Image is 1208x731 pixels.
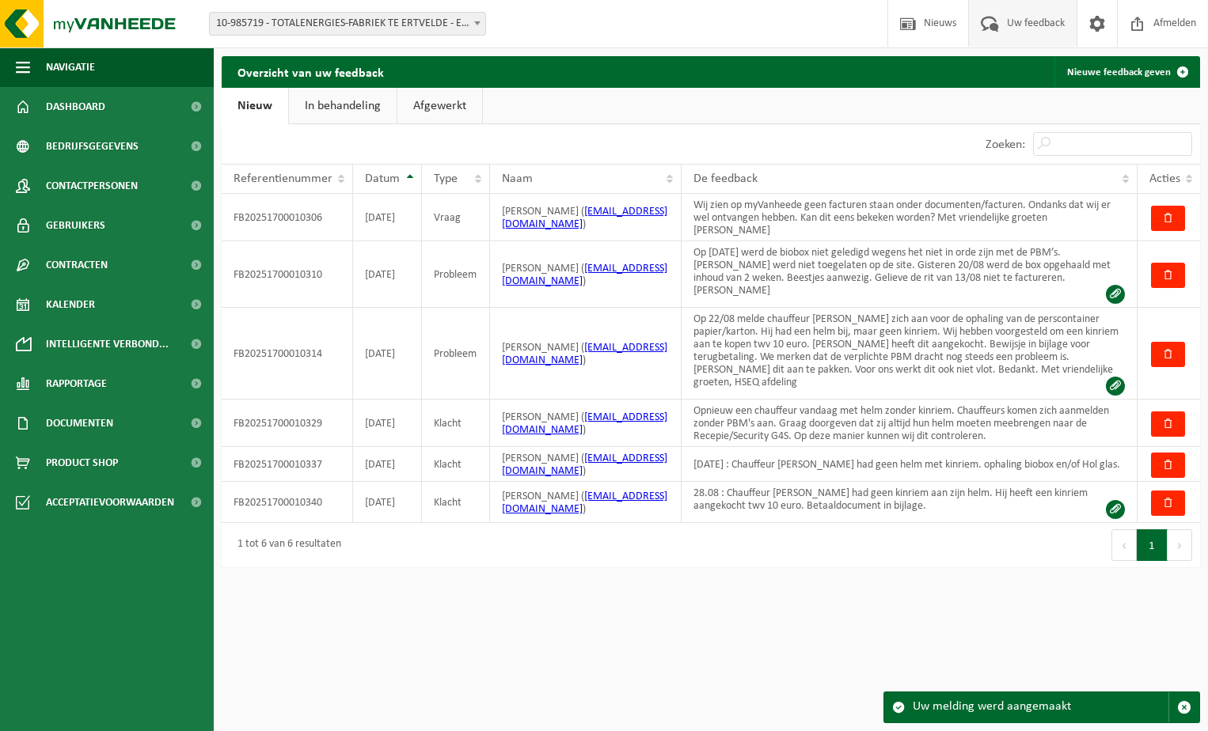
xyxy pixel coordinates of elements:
[222,447,353,482] td: FB20251700010337
[490,308,682,400] td: [PERSON_NAME] ( )
[1137,529,1168,561] button: 1
[682,308,1138,400] td: Op 22/08 melde chauffeur [PERSON_NAME] zich aan voor de ophaling van de perscontainer papier/kart...
[682,400,1138,447] td: Opnieuw een chauffeur vandaag met helm zonder kinriem. Chauffeurs komen zich aanmelden zonder PBM...
[490,447,682,482] td: [PERSON_NAME] ( )
[693,172,758,185] span: De feedback
[46,47,95,87] span: Navigatie
[913,692,1168,722] div: Uw melding werd aangemaakt
[222,56,400,87] h2: Overzicht van uw feedback
[490,482,682,523] td: [PERSON_NAME] ( )
[422,241,490,308] td: Probleem
[353,194,422,241] td: [DATE]
[46,206,105,245] span: Gebruikers
[422,482,490,523] td: Klacht
[490,194,682,241] td: [PERSON_NAME] ( )
[46,403,113,443] span: Documenten
[46,483,174,522] span: Acceptatievoorwaarden
[353,447,422,482] td: [DATE]
[209,12,486,36] span: 10-985719 - TOTALENERGIES-FABRIEK TE ERTVELDE - ERTVELDE
[422,308,490,400] td: Probleem
[365,172,400,185] span: Datum
[46,87,105,127] span: Dashboard
[234,172,332,185] span: Referentienummer
[502,453,667,477] a: [EMAIL_ADDRESS][DOMAIN_NAME]
[490,400,682,447] td: [PERSON_NAME] ( )
[422,194,490,241] td: Vraag
[222,482,353,523] td: FB20251700010340
[434,172,458,185] span: Type
[682,241,1138,308] td: Op [DATE] werd de biobox niet geledigd wegens het niet in orde zijn met de PBM’s. [PERSON_NAME] w...
[46,127,139,166] span: Bedrijfsgegevens
[46,364,107,403] span: Rapportage
[46,285,95,324] span: Kalender
[502,172,533,185] span: Naam
[682,447,1138,482] td: [DATE] : Chauffeur [PERSON_NAME] had geen helm met kinriem. ophaling biobox en/of Hol glas.
[222,308,353,400] td: FB20251700010314
[502,411,667,436] a: [EMAIL_ADDRESS][DOMAIN_NAME]
[353,400,422,447] td: [DATE]
[1149,172,1180,185] span: Acties
[502,490,667,515] a: [EMAIL_ADDRESS][DOMAIN_NAME]
[986,138,1025,151] label: Zoeken:
[222,194,353,241] td: FB20251700010306
[46,443,118,483] span: Product Shop
[1111,529,1137,561] button: Previous
[210,13,485,35] span: 10-985719 - TOTALENERGIES-FABRIEK TE ERTVELDE - ERTVELDE
[222,241,353,308] td: FB20251700010310
[422,447,490,482] td: Klacht
[46,324,169,364] span: Intelligente verbond...
[682,482,1138,523] td: 28.08 : Chauffeur [PERSON_NAME] had geen kinriem aan zijn helm. Hij heeft een kinriem aangekocht ...
[502,206,667,230] a: [EMAIL_ADDRESS][DOMAIN_NAME]
[353,482,422,523] td: [DATE]
[397,88,482,124] a: Afgewerkt
[502,263,667,287] a: [EMAIL_ADDRESS][DOMAIN_NAME]
[422,400,490,447] td: Klacht
[353,308,422,400] td: [DATE]
[222,400,353,447] td: FB20251700010329
[1168,529,1192,561] button: Next
[289,88,397,124] a: In behandeling
[1054,56,1199,88] a: Nieuwe feedback geven
[46,245,108,285] span: Contracten
[46,166,138,206] span: Contactpersonen
[490,241,682,308] td: [PERSON_NAME] ( )
[230,531,341,559] div: 1 tot 6 van 6 resultaten
[682,194,1138,241] td: Wij zien op myVanheede geen facturen staan onder documenten/facturen. Ondanks dat wij er wel ontv...
[222,88,288,124] a: Nieuw
[353,241,422,308] td: [DATE]
[502,342,667,366] a: [EMAIL_ADDRESS][DOMAIN_NAME]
